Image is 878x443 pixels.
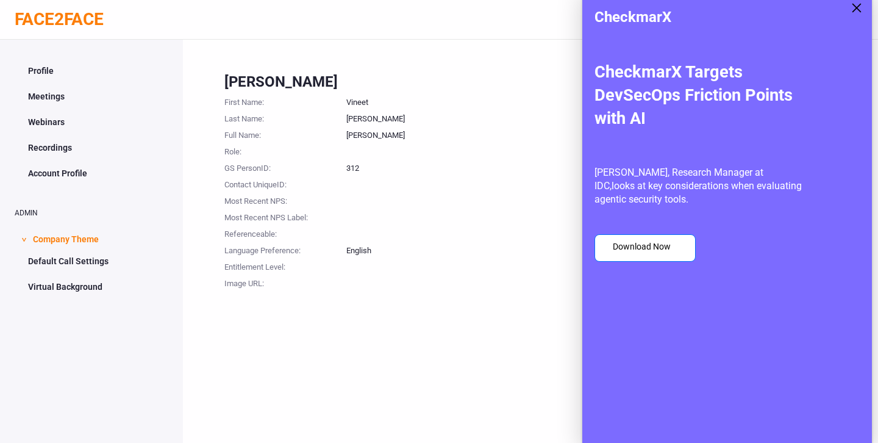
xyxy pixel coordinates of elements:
div: Most Recent NPS : [224,191,346,207]
div: [PERSON_NAME] [346,125,837,142]
button: Download Now [594,234,696,262]
div: ∑aåāБδ ⷺ [5,5,178,18]
strong: CheckmarX Targets [594,62,743,82]
div: Role : [224,142,346,158]
div: Language Preference : [224,240,346,257]
div: GS PersonID : [224,158,346,175]
span: > [18,237,30,242]
a: Recordings [15,136,168,159]
a: Account Profile [15,162,168,185]
a: Profile [15,59,168,82]
div: ∑aåāБδ ⷺ [5,18,178,32]
span: Company Theme [33,226,99,250]
div: Referenceable : [224,224,346,240]
div: English [346,240,837,257]
div: Full Name : [224,125,346,142]
div: Most Recent NPS Label : [224,207,346,224]
div: ∑aåāБδ ⷺ [5,45,178,59]
strong: CheckmarX [594,9,671,26]
strong: DevSecOps Friction Points [594,85,793,105]
div: ∑aåāБδ ⷺ [5,32,178,45]
a: Webinars [15,110,168,134]
div: Contact UniqueID : [224,175,346,191]
div: Last Name : [224,109,346,125]
div: Image URL : [224,273,346,290]
a: FACE2FACE [15,9,104,29]
div: close [851,2,863,14]
div: First Name : [224,92,346,109]
a: Virtual Background [15,275,168,298]
div: Vineet [346,92,837,109]
a: Meetings [15,85,168,108]
div: [PERSON_NAME], Research Manager at IDC,looks at key considerations when evaluating agentic securi... [582,166,814,287]
div: [PERSON_NAME] [346,109,837,125]
h2: ADMIN [15,209,168,217]
strong: with AI [594,109,646,128]
div: Entitlement Level : [224,257,346,273]
div: 312 [346,158,837,175]
a: Default Call Settings [15,250,168,273]
div: [PERSON_NAME] [224,71,837,92]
